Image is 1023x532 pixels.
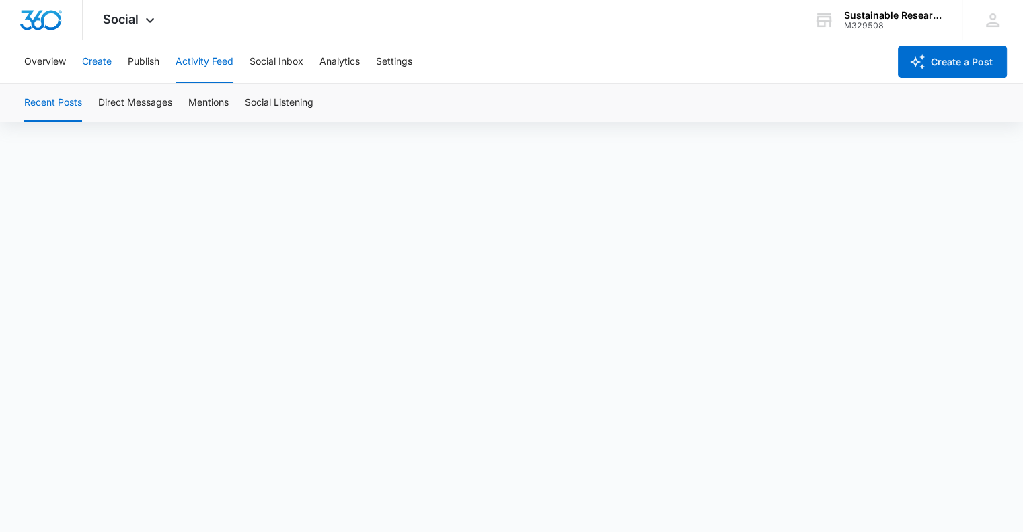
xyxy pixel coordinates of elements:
button: Mentions [188,84,229,122]
div: account name [844,10,942,21]
button: Social Listening [245,84,313,122]
button: Social Inbox [250,40,303,83]
div: account id [844,21,942,30]
button: Recent Posts [24,84,82,122]
button: Publish [128,40,159,83]
button: Create a Post [898,46,1007,78]
button: Analytics [319,40,360,83]
span: Social [103,12,139,26]
button: Activity Feed [176,40,233,83]
button: Direct Messages [98,84,172,122]
button: Create [82,40,112,83]
button: Overview [24,40,66,83]
button: Settings [376,40,412,83]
